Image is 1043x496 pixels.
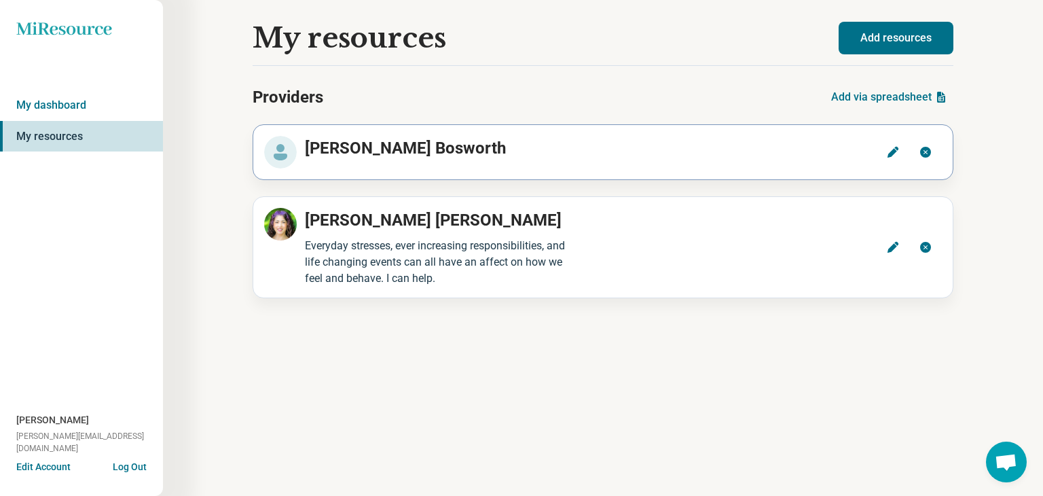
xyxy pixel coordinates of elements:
[253,85,323,109] h2: Providers
[305,136,506,160] p: [PERSON_NAME] Bosworth
[16,413,89,427] span: [PERSON_NAME]
[986,442,1027,482] a: Open chat
[826,81,953,113] button: Add via spreadsheet
[113,460,147,471] button: Log Out
[16,460,71,474] button: Edit Account
[839,22,953,54] button: Add resources
[253,22,446,54] h1: My resources
[16,430,163,455] span: [PERSON_NAME][EMAIL_ADDRESS][DOMAIN_NAME]
[305,208,562,232] p: [PERSON_NAME] [PERSON_NAME]
[305,238,580,287] div: Everyday stresses, ever increasing responsibilities, and life changing events can all have an aff...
